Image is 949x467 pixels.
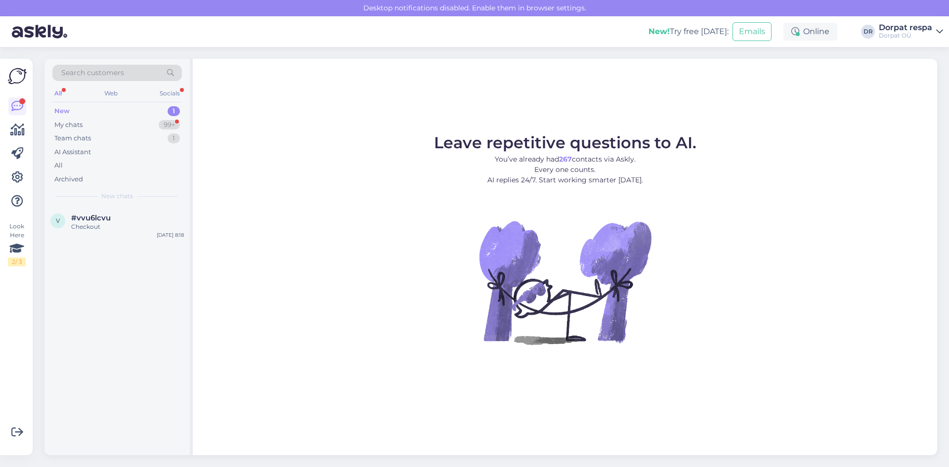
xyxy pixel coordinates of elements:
span: #vvu6lcvu [71,213,111,222]
div: 99+ [159,120,180,130]
span: Search customers [61,68,124,78]
div: All [54,161,63,170]
button: Emails [733,22,772,41]
div: Web [102,87,120,100]
span: Leave repetitive questions to AI. [434,133,696,152]
div: Try free [DATE]: [648,26,729,38]
div: Team chats [54,133,91,143]
div: New [54,106,70,116]
div: Checkout [71,222,184,231]
img: No Chat active [476,193,654,371]
div: Online [783,23,837,41]
div: Socials [158,87,182,100]
div: Dorpat OÜ [879,32,932,40]
p: You’ve already had contacts via Askly. Every one counts. AI replies 24/7. Start working smarter [... [434,154,696,185]
div: Archived [54,174,83,184]
div: 1 [168,133,180,143]
span: v [56,217,60,224]
a: Dorpat respaDorpat OÜ [879,24,943,40]
img: Askly Logo [8,67,27,85]
div: [DATE] 8:18 [157,231,184,239]
div: 1 [168,106,180,116]
div: Look Here [8,222,26,266]
b: New! [648,27,670,36]
div: 2 / 3 [8,257,26,266]
span: New chats [101,192,133,201]
div: DR [861,25,875,39]
div: All [52,87,64,100]
b: 267 [559,155,572,164]
div: My chats [54,120,83,130]
div: Dorpat respa [879,24,932,32]
div: AI Assistant [54,147,91,157]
